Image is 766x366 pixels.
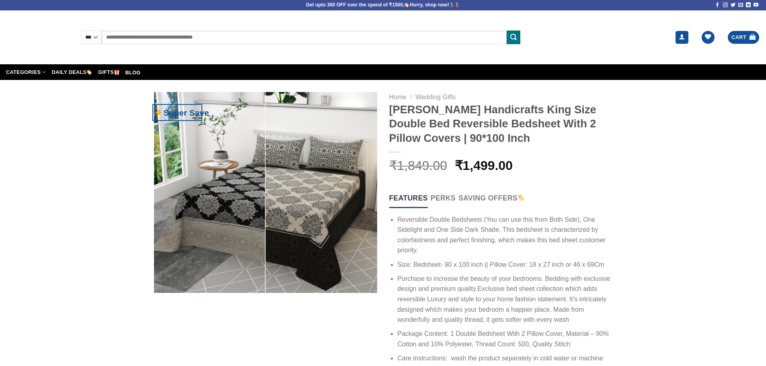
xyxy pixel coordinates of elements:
[410,94,411,100] span: /
[389,158,397,173] span: ₹
[450,2,454,7] img: 🏃
[431,192,456,204] span: Perks
[125,68,141,78] a: Blog
[389,94,407,100] a: Home
[754,2,758,8] a: Follow on YouTube
[746,2,751,8] a: Follow on LinkedIn
[397,330,609,348] span: Package Content: 1 Double Bedsheet With 2 Pillow Cover, Material – 90% Cotton and 10% Polyester, ...
[114,70,119,75] img: 🎁
[676,31,688,44] a: Login
[389,192,428,204] span: Features
[6,64,46,80] a: Categories
[389,92,612,102] nav: Breadcrumb
[518,194,525,202] img: 🏷️
[728,31,759,44] a: View cart
[723,2,728,8] a: Follow on Instagram
[98,65,120,79] a: Gifts
[6,19,69,55] img: Kritarth Handicrafts
[738,2,743,8] a: Send us an email
[731,2,735,8] a: Follow on Twitter
[389,158,448,173] bdi: 1,849.00
[397,261,604,268] span: Size: Bedsheet- 90 x 100 inch || Pillow Cover: 18 x 27 inch or 46 x 69Cm
[715,2,720,8] a: Follow on Facebook
[405,2,409,7] img: 🏷️
[507,31,520,44] button: Submit
[702,31,715,44] a: Wishlist
[731,33,746,41] span: Cart
[455,158,513,173] bdi: 1,499.00
[154,92,377,293] img: buy reversible bed sheet
[389,102,612,145] h1: [PERSON_NAME] Handicrafts King Size Double Bed Reversible Bedsheet With 2 Pillow Covers | 90*100 ...
[415,94,456,100] a: Wedding Gifts
[458,192,526,204] span: Saving offers
[455,2,460,7] img: 🏃
[52,65,92,79] a: Daily Deals
[397,216,606,254] span: Reversible Double Bedsheets (You can use this from Both Side), One Sidelight and One Side Dark Sh...
[455,158,463,173] span: ₹
[306,2,449,8] b: Get upto 300 OFF over the spend of ₹1500, Hurry, shop now!
[87,70,92,75] img: 🏷️
[397,275,610,323] span: Purchase to increase the beauty of your bedrooms. Bedding with exclusive design and premium quali...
